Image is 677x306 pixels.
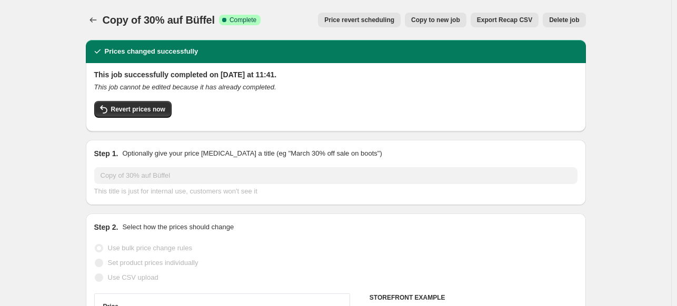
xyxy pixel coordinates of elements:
[94,187,257,195] span: This title is just for internal use, customers won't see it
[94,101,172,118] button: Revert prices now
[543,13,585,27] button: Delete job
[122,222,234,232] p: Select how the prices should change
[94,167,578,184] input: 30% off holiday sale
[108,259,198,267] span: Set product prices individually
[108,244,192,252] span: Use bulk price change rules
[549,16,579,24] span: Delete job
[105,46,198,57] h2: Prices changed successfully
[108,273,158,281] span: Use CSV upload
[471,13,539,27] button: Export Recap CSV
[230,16,256,24] span: Complete
[411,16,460,24] span: Copy to new job
[405,13,466,27] button: Copy to new job
[111,105,165,114] span: Revert prices now
[94,69,578,80] h2: This job successfully completed on [DATE] at 11:41.
[122,148,382,159] p: Optionally give your price [MEDICAL_DATA] a title (eg "March 30% off sale on boots")
[477,16,532,24] span: Export Recap CSV
[103,14,215,26] span: Copy of 30% auf Büffel
[94,83,276,91] i: This job cannot be edited because it has already completed.
[324,16,394,24] span: Price revert scheduling
[86,13,101,27] button: Price change jobs
[94,148,118,159] h2: Step 1.
[94,222,118,232] h2: Step 2.
[370,293,578,302] h6: STOREFRONT EXAMPLE
[318,13,401,27] button: Price revert scheduling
